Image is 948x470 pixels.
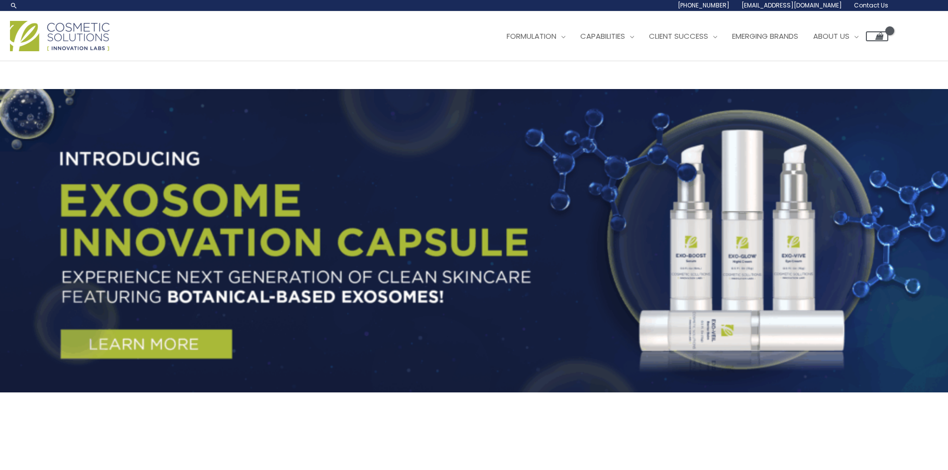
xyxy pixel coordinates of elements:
span: About Us [813,31,849,41]
span: [EMAIL_ADDRESS][DOMAIN_NAME] [741,1,842,9]
span: [PHONE_NUMBER] [678,1,730,9]
span: Emerging Brands [732,31,798,41]
span: Contact Us [854,1,888,9]
a: Formulation [499,21,573,51]
a: Search icon link [10,1,18,9]
a: View Shopping Cart, empty [866,31,888,41]
img: Cosmetic Solutions Logo [10,21,109,51]
nav: Site Navigation [492,21,888,51]
a: Client Success [641,21,725,51]
span: Capabilities [580,31,625,41]
span: Client Success [649,31,708,41]
a: About Us [806,21,866,51]
a: Capabilities [573,21,641,51]
a: Emerging Brands [725,21,806,51]
span: Formulation [507,31,556,41]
